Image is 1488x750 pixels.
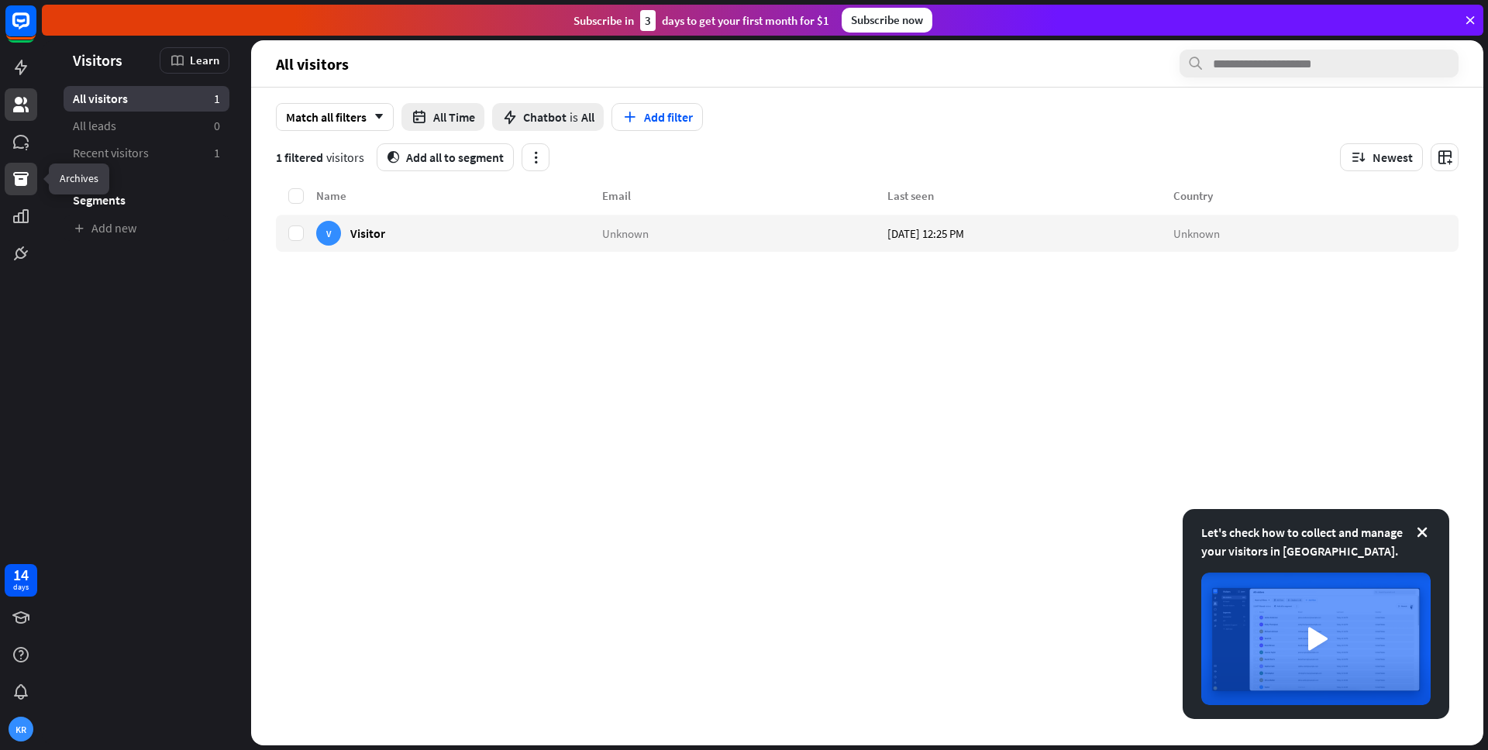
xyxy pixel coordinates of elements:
[1340,143,1423,171] button: Newest
[367,112,384,122] i: arrow_down
[350,225,385,240] span: Visitor
[64,113,229,139] a: All leads 0
[64,192,229,208] h3: Segments
[570,109,578,125] span: is
[887,188,1173,203] div: Last seen
[387,151,400,163] i: segment
[9,717,33,741] div: KR
[611,103,703,131] button: Add filter
[276,55,349,73] span: All visitors
[73,118,116,134] span: All leads
[401,103,484,131] button: All Time
[73,145,149,161] span: Recent visitors
[573,10,829,31] div: Subscribe in days to get your first month for $1
[326,150,364,165] span: visitors
[64,215,229,241] a: Add new
[13,568,29,582] div: 14
[214,91,220,107] aside: 1
[887,225,964,240] span: [DATE] 12:25 PM
[1201,523,1431,560] div: Let's check how to collect and manage your visitors in [GEOGRAPHIC_DATA].
[316,221,341,246] div: V
[276,103,394,131] div: Match all filters
[1201,573,1431,705] img: image
[602,188,888,203] div: Email
[316,188,602,203] div: Name
[5,564,37,597] a: 14 days
[377,143,514,171] button: segmentAdd all to segment
[1173,225,1220,240] span: Unknown
[13,582,29,593] div: days
[276,150,323,165] span: 1 filtered
[73,51,122,69] span: Visitors
[523,109,567,125] span: Chatbot
[12,6,59,53] button: Open LiveChat chat widget
[214,118,220,134] aside: 0
[842,8,932,33] div: Subscribe now
[214,145,220,161] aside: 1
[64,140,229,166] a: Recent visitors 1
[581,109,594,125] span: All
[640,10,656,31] div: 3
[602,225,649,240] span: Unknown
[73,91,128,107] span: All visitors
[190,53,219,67] span: Learn
[1173,188,1459,203] div: Country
